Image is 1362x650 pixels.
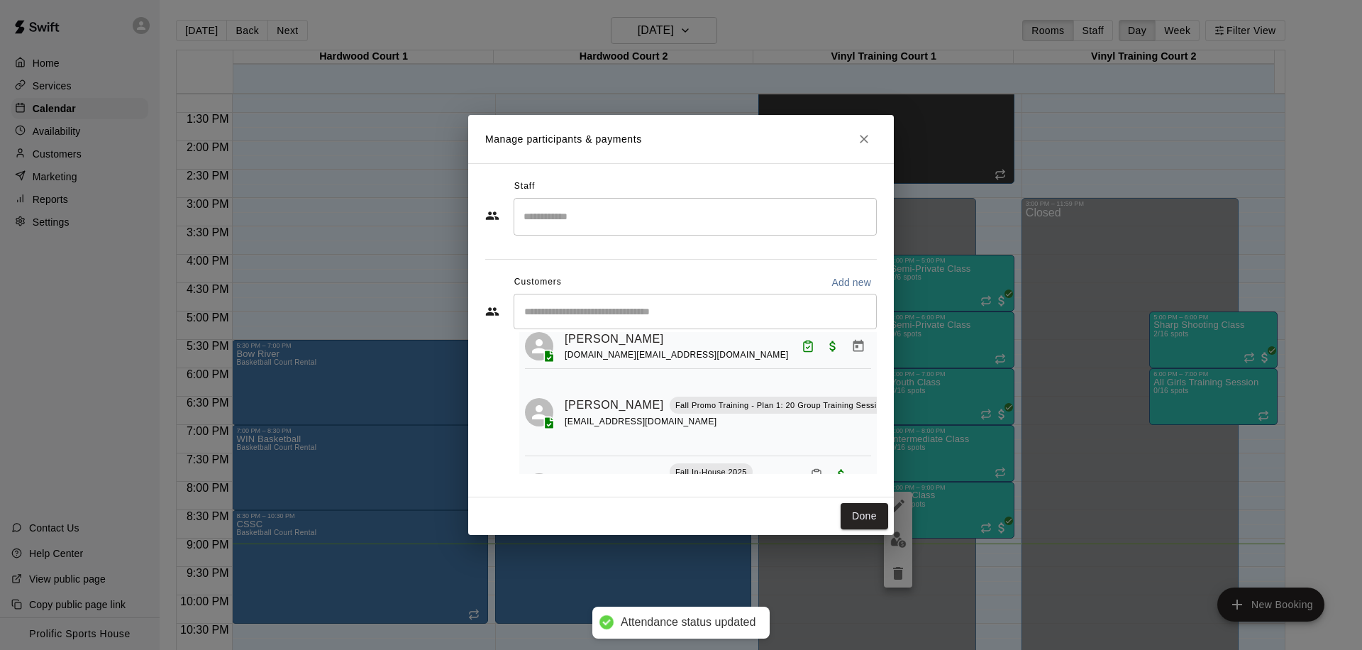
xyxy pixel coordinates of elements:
[841,503,888,529] button: Done
[565,330,664,348] a: [PERSON_NAME]
[565,417,717,426] span: [EMAIL_ADDRESS][DOMAIN_NAME]
[514,294,877,329] div: Start typing to search customers...
[846,334,871,359] button: Manage bookings & payment
[565,350,789,360] span: [DOMAIN_NAME][EMAIL_ADDRESS][DOMAIN_NAME]
[485,132,642,147] p: Manage participants & payments
[514,271,562,294] span: Customers
[485,304,499,319] svg: Customers
[565,396,664,414] a: [PERSON_NAME]
[829,468,854,480] span: Paid with Credit
[804,463,829,487] button: Mark attendance
[851,126,877,152] button: Close
[485,209,499,223] svg: Staff
[525,398,553,426] div: Paasha Manhas
[514,175,535,198] span: Staff
[525,473,553,502] div: Robert Ciobanu
[826,271,877,294] button: Add new
[820,339,846,351] span: Paid with Credit
[621,615,755,630] div: Attendance status updated
[831,275,871,290] p: Add new
[675,400,931,412] p: Fall Promo Training - Plan 1: 20 Group Training Sessions Per Month
[796,334,820,358] button: Attended
[675,466,747,478] p: Fall In-House 2025
[525,332,553,360] div: Jonathan Feng
[514,198,877,236] div: Search staff
[565,471,664,490] a: [PERSON_NAME]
